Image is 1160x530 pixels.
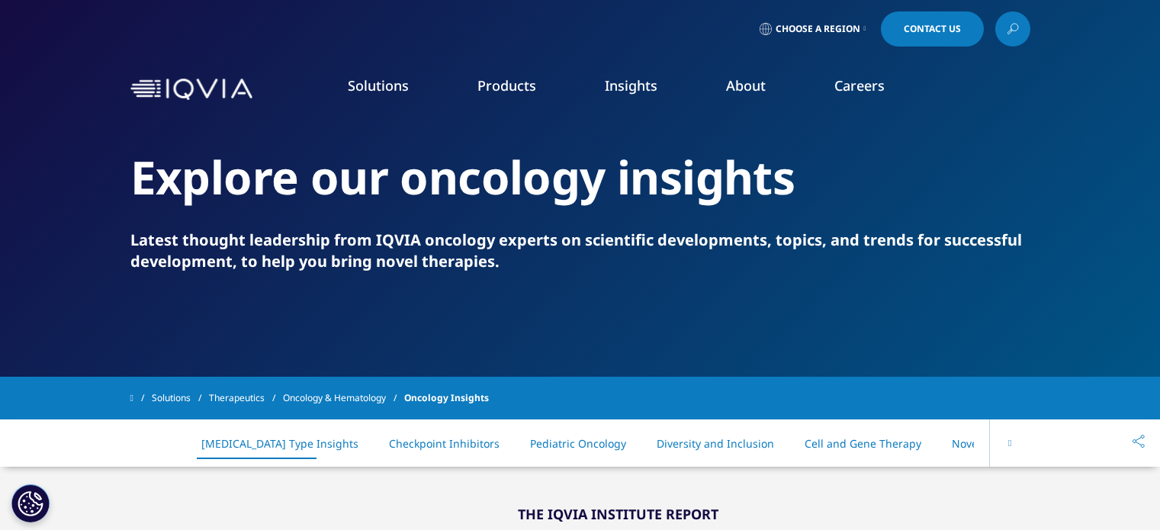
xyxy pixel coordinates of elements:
a: Oncology & Hematology [283,384,404,412]
a: Pediatric Oncology [530,436,626,451]
a: [MEDICAL_DATA] Type Insights [201,436,358,451]
a: Diversity and Inclusion [657,436,774,451]
a: Careers [834,76,885,95]
a: Insights [605,76,657,95]
nav: Primary [259,53,1030,125]
span: Choose a Region [776,23,860,35]
span: Oncology Insights [404,384,489,412]
a: Contact Us [881,11,984,47]
a: Novel Trial Designs [952,436,1050,451]
h2: Explore our oncology insights [130,149,1030,206]
a: About [726,76,766,95]
a: Therapeutics [209,384,283,412]
img: IQVIA Healthcare Information Technology and Pharma Clinical Research Company [130,79,252,101]
button: Cookies Settings [11,484,50,522]
a: Solutions [348,76,409,95]
a: Cell and Gene Therapy [805,436,921,451]
span: Contact Us [904,24,961,34]
a: Checkpoint Inhibitors [389,436,500,451]
a: Solutions [152,384,209,412]
a: Products [477,76,536,95]
h2: The IQVIA Institute Report [518,505,1030,528]
p: Latest thought leadership from IQVIA oncology experts on scientific developments, topics, and tre... [130,230,1030,272]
